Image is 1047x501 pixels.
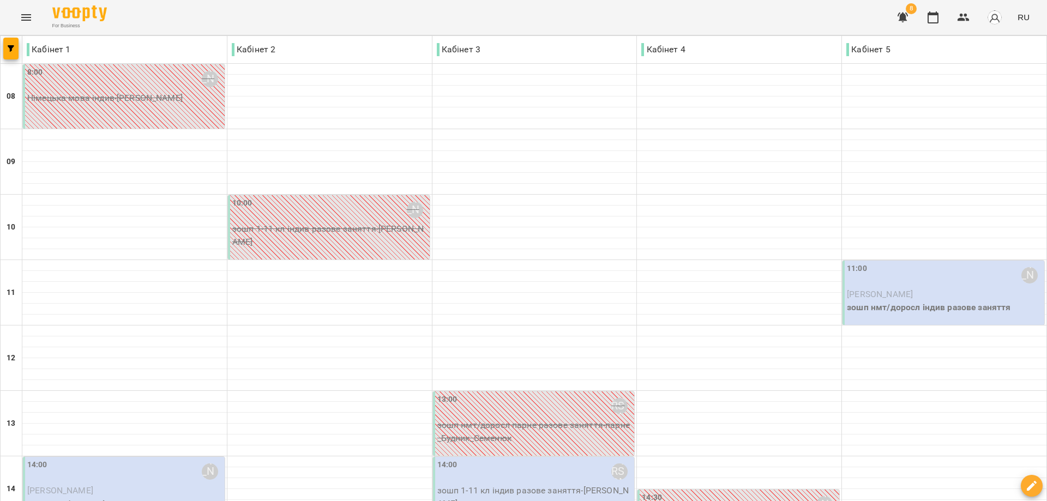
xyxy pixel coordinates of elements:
[611,463,628,480] div: Бекерова Пелагея Юріївна
[437,419,633,444] p: зошп нмт/доросл парне разове заняття - парне_Будник_Семенюк
[27,67,43,79] label: 8:00
[232,43,275,56] p: Кабінет 2
[13,4,39,31] button: Menu
[7,221,15,233] h6: 10
[202,71,218,87] div: Романюк Олена Олександрівна
[202,463,218,480] div: Тагунова Анастасія Костянтинівна
[847,263,867,275] label: 11:00
[641,43,685,56] p: Кабінет 4
[7,90,15,102] h6: 08
[437,459,458,471] label: 14:00
[847,289,913,299] span: [PERSON_NAME]
[7,156,15,168] h6: 09
[7,483,15,495] h6: 14
[906,3,917,14] span: 8
[27,459,47,471] label: 14:00
[27,43,70,56] p: Кабінет 1
[52,22,107,29] span: For Business
[7,418,15,430] h6: 13
[232,222,428,248] p: зошп 1-11 кл індив разове заняття - [PERSON_NAME]
[52,5,107,21] img: Voopty Logo
[437,43,480,56] p: Кабінет 3
[407,202,423,218] div: Романюк Олена Олександрівна
[232,197,252,209] label: 10:00
[611,398,628,414] div: Бекерова Пелагея Юріївна
[987,10,1002,25] img: avatar_s.png
[7,352,15,364] h6: 12
[1018,11,1030,23] span: RU
[27,485,93,496] span: [PERSON_NAME]
[1013,7,1034,27] button: RU
[437,394,458,406] label: 13:00
[7,287,15,299] h6: 11
[846,43,890,56] p: Кабінет 5
[1021,267,1038,283] div: Маража Єгор Віталійович
[27,92,222,105] p: Німецька мова індив - [PERSON_NAME]
[847,301,1042,314] p: зошп нмт/доросл індив разове заняття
